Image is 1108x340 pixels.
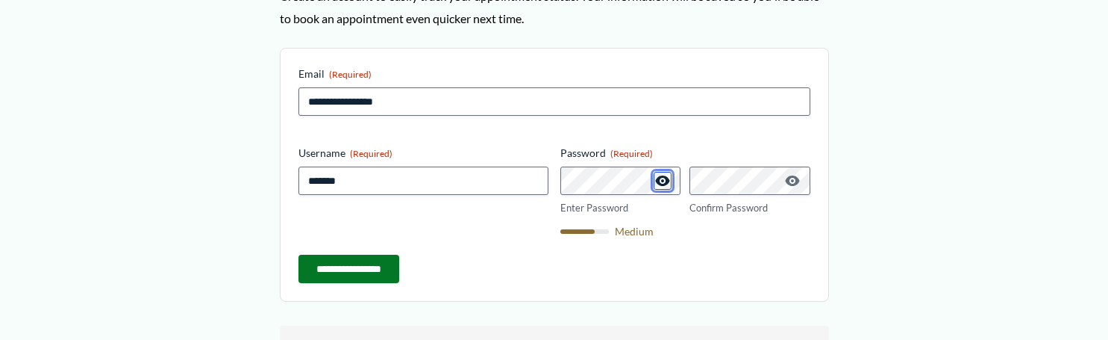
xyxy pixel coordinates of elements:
label: Username [298,146,548,161]
span: (Required) [350,148,392,159]
div: Medium [560,226,810,237]
span: (Required) [329,69,372,80]
label: Enter Password [560,201,681,215]
legend: Password [560,146,653,161]
button: Show Password [783,172,801,190]
label: Email [298,67,810,81]
button: Show Password [654,172,672,190]
label: Confirm Password [689,201,810,215]
span: (Required) [610,148,653,159]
